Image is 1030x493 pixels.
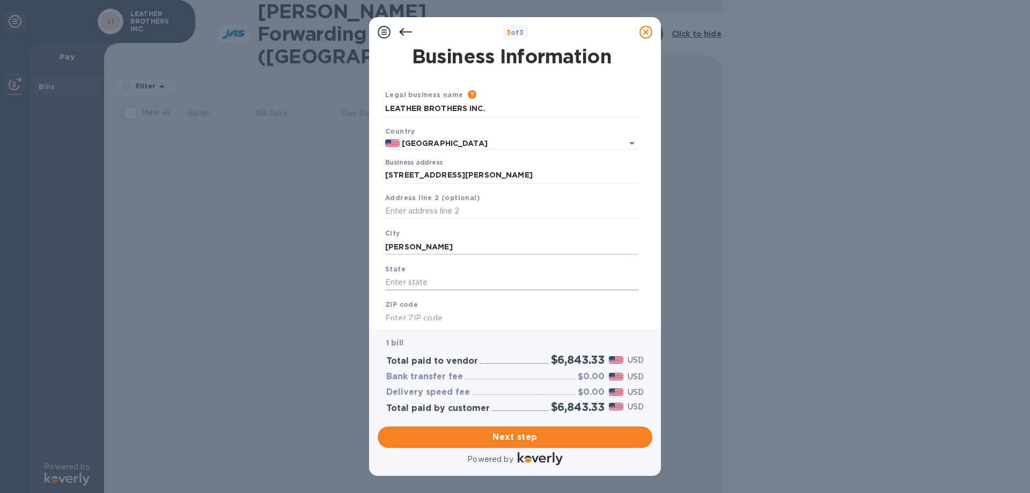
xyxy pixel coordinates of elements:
[386,372,463,382] h3: Bank transfer fee
[385,203,638,219] input: Enter address line 2
[609,373,623,380] img: USD
[385,265,406,273] b: State
[385,194,480,202] b: Address line 2 (optional)
[383,45,641,68] h1: Business Information
[551,400,605,414] h2: $6,843.33
[578,387,605,398] h3: $0.00
[385,101,638,117] input: Enter legal business name
[551,353,605,366] h2: $6,843.33
[385,275,638,291] input: Enter state
[518,452,563,465] img: Logo
[400,137,608,150] input: Select country
[386,356,478,366] h3: Total paid to vendor
[385,167,638,183] input: Enter address
[385,91,464,99] b: Legal business name
[385,239,638,255] input: Enter city
[628,387,644,398] p: USD
[385,229,400,237] b: City
[506,28,511,36] span: 3
[628,355,644,366] p: USD
[578,372,605,382] h3: $0.00
[385,310,638,326] input: Enter ZIP code
[609,356,623,364] img: USD
[385,139,400,147] img: US
[385,127,415,135] b: Country
[385,160,443,166] label: Business address
[624,136,639,151] button: Open
[385,300,418,308] b: ZIP code
[609,403,623,410] img: USD
[386,339,403,347] b: 1 bill
[386,403,490,414] h3: Total paid by customer
[378,426,652,448] button: Next step
[386,431,644,444] span: Next step
[467,454,513,465] p: Powered by
[386,387,470,398] h3: Delivery speed fee
[628,401,644,413] p: USD
[506,28,524,36] b: of 3
[628,371,644,382] p: USD
[609,388,623,396] img: USD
